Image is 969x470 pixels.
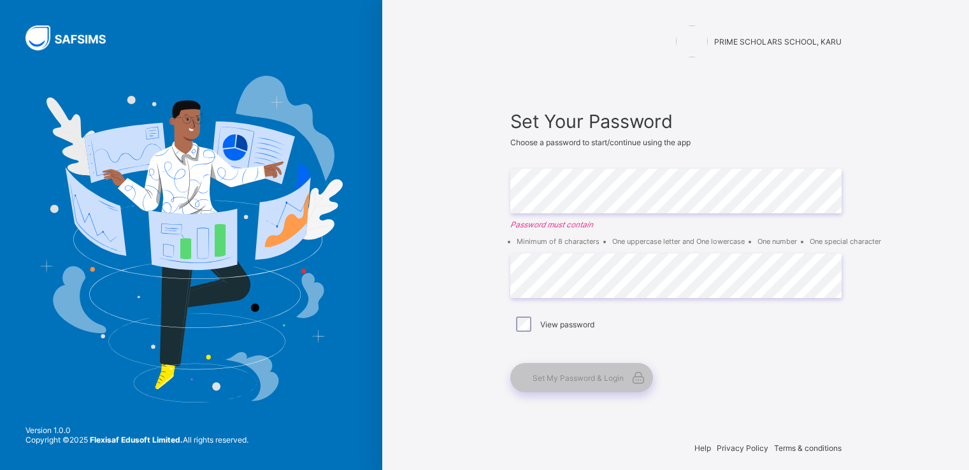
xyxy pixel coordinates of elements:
[774,443,842,453] span: Terms & conditions
[533,373,624,383] span: Set My Password & Login
[510,110,842,132] span: Set Your Password
[25,435,248,445] span: Copyright © 2025 All rights reserved.
[25,425,248,435] span: Version 1.0.0
[540,320,594,329] label: View password
[757,237,797,246] li: One number
[694,443,711,453] span: Help
[510,220,842,229] em: Password must contain
[810,237,881,246] li: One special character
[714,37,842,46] span: PRIME SCHOLARS SCHOOL, KARU
[717,443,768,453] span: Privacy Policy
[676,25,708,57] img: PRIME SCHOLARS SCHOOL, KARU
[90,435,183,445] strong: Flexisaf Edusoft Limited.
[510,138,691,147] span: Choose a password to start/continue using the app
[39,76,343,402] img: Hero Image
[517,237,599,246] li: Minimum of 8 characters
[612,237,745,246] li: One uppercase letter and One lowercase
[25,25,121,50] img: SAFSIMS Logo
